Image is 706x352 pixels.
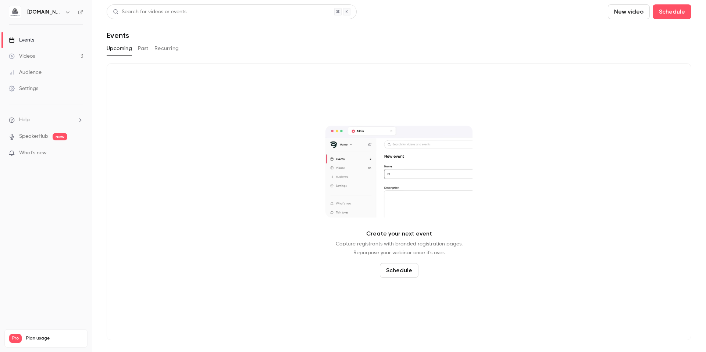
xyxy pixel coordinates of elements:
li: help-dropdown-opener [9,116,83,124]
div: Settings [9,85,38,92]
p: Create your next event [366,229,432,238]
span: new [53,133,67,140]
p: Capture registrants with branded registration pages. Repurpose your webinar once it's over. [336,240,463,257]
div: Search for videos or events [113,8,186,16]
div: Audience [9,69,42,76]
div: Events [9,36,34,44]
span: Plan usage [26,335,83,341]
img: aigmented.io [9,6,21,18]
button: New video [608,4,650,19]
button: Recurring [154,43,179,54]
button: Upcoming [107,43,132,54]
a: SpeakerHub [19,133,48,140]
span: What's new [19,149,47,157]
h1: Events [107,31,129,40]
button: Past [138,43,149,54]
span: Help [19,116,30,124]
button: Schedule [653,4,691,19]
div: Videos [9,53,35,60]
button: Schedule [380,263,418,278]
h6: [DOMAIN_NAME] [27,8,62,16]
span: Pro [9,334,22,343]
iframe: Noticeable Trigger [74,150,83,157]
